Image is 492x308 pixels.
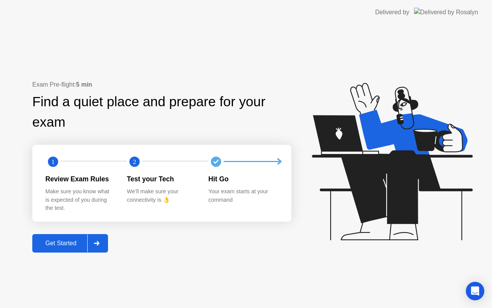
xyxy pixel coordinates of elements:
[414,8,478,17] img: Delivered by Rosalyn
[76,81,92,88] b: 5 min
[208,174,278,184] div: Hit Go
[127,187,196,204] div: We’ll make sure your connectivity is 👌
[32,80,291,89] div: Exam Pre-flight:
[32,92,291,132] div: Find a quiet place and prepare for your exam
[35,240,87,247] div: Get Started
[208,187,278,204] div: Your exam starts at your command
[32,234,108,253] button: Get Started
[45,174,115,184] div: Review Exam Rules
[52,158,55,165] text: 1
[127,174,196,184] div: Test your Tech
[466,282,484,300] div: Open Intercom Messenger
[375,8,409,17] div: Delivered by
[45,187,115,213] div: Make sure you know what is expected of you during the test.
[133,158,136,165] text: 2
